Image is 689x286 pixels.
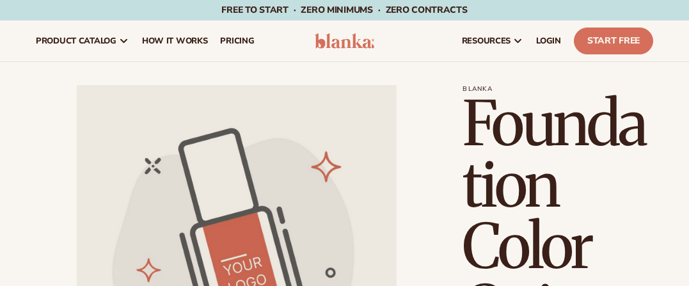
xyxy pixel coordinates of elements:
[462,36,511,46] span: resources
[214,20,260,61] a: pricing
[530,20,567,61] a: LOGIN
[574,28,653,54] a: Start Free
[315,33,374,49] img: logo
[536,36,561,46] span: LOGIN
[220,36,254,46] span: pricing
[36,36,116,46] span: product catalog
[221,4,467,16] span: Free to start · ZERO minimums · ZERO contracts
[455,20,530,61] a: resources
[136,20,214,61] a: How It Works
[142,36,208,46] span: How It Works
[29,20,136,61] a: product catalog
